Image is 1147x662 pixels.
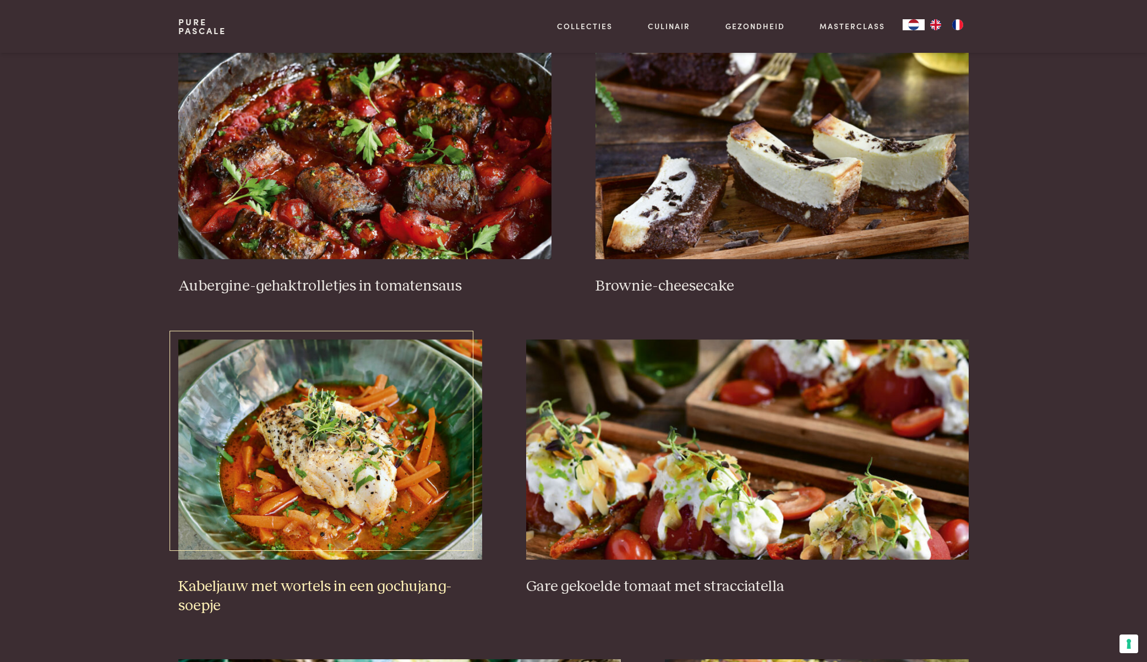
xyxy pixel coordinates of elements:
h3: Aubergine-gehaktrolletjes in tomatensaus [178,277,551,296]
a: Masterclass [820,20,885,32]
a: Collecties [557,20,613,32]
button: Uw voorkeuren voor toestemming voor trackingtechnologieën [1119,634,1138,653]
img: Kabeljauw met wortels in een gochujang-soepje [178,340,482,560]
a: Culinair [648,20,690,32]
img: Brownie-cheesecake [596,39,969,259]
a: Kabeljauw met wortels in een gochujang-soepje Kabeljauw met wortels in een gochujang-soepje [178,340,482,615]
a: Brownie-cheesecake Brownie-cheesecake [596,39,969,296]
h3: Gare gekoelde tomaat met stracciatella [526,577,969,597]
aside: Language selected: Nederlands [903,19,969,30]
ul: Language list [925,19,969,30]
a: NL [903,19,925,30]
h3: Brownie-cheesecake [596,277,969,296]
div: Language [903,19,925,30]
h3: Kabeljauw met wortels in een gochujang-soepje [178,577,482,615]
a: FR [947,19,969,30]
a: PurePascale [178,18,226,35]
img: Aubergine-gehaktrolletjes in tomatensaus [178,39,551,259]
a: Gezondheid [725,20,785,32]
img: Gare gekoelde tomaat met stracciatella [526,340,969,560]
a: Aubergine-gehaktrolletjes in tomatensaus Aubergine-gehaktrolletjes in tomatensaus [178,39,551,296]
a: EN [925,19,947,30]
a: Gare gekoelde tomaat met stracciatella Gare gekoelde tomaat met stracciatella [526,340,969,596]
